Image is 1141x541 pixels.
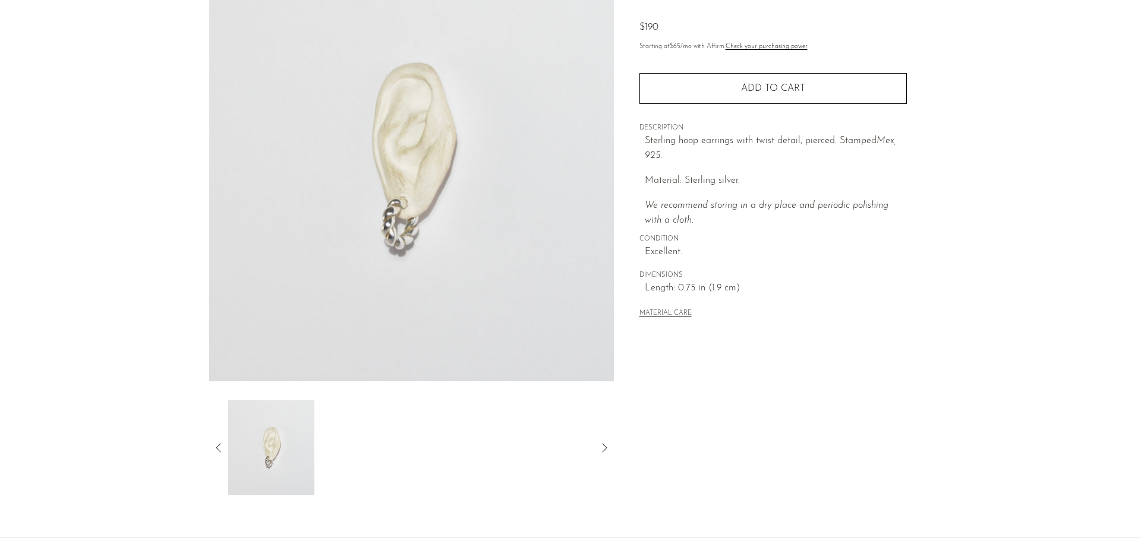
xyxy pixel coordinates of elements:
em: We recommend storing in a dry place and periodic polishing with a cloth. [645,201,888,226]
span: DIMENSIONS [639,270,907,281]
a: Check your purchasing power - Learn more about Affirm Financing (opens in modal) [726,43,808,50]
span: CONDITION [639,234,907,245]
p: Sterling hoop earrings with twist detail, pierced. Stamped [645,134,907,164]
p: Starting at /mo with Affirm. [639,42,907,52]
span: Add to cart [741,84,805,93]
button: MATERIAL CARE [639,309,692,318]
span: DESCRIPTION [639,123,907,134]
span: $190 [639,23,658,32]
span: Length: 0.75 in (1.9 cm) [645,281,907,296]
span: $65 [670,43,680,50]
button: Add to cart [639,73,907,104]
span: Excellent. [645,245,907,260]
img: Silver Twist Hoop Earrings [228,400,314,495]
p: Material: Sterling silver. [645,173,907,189]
